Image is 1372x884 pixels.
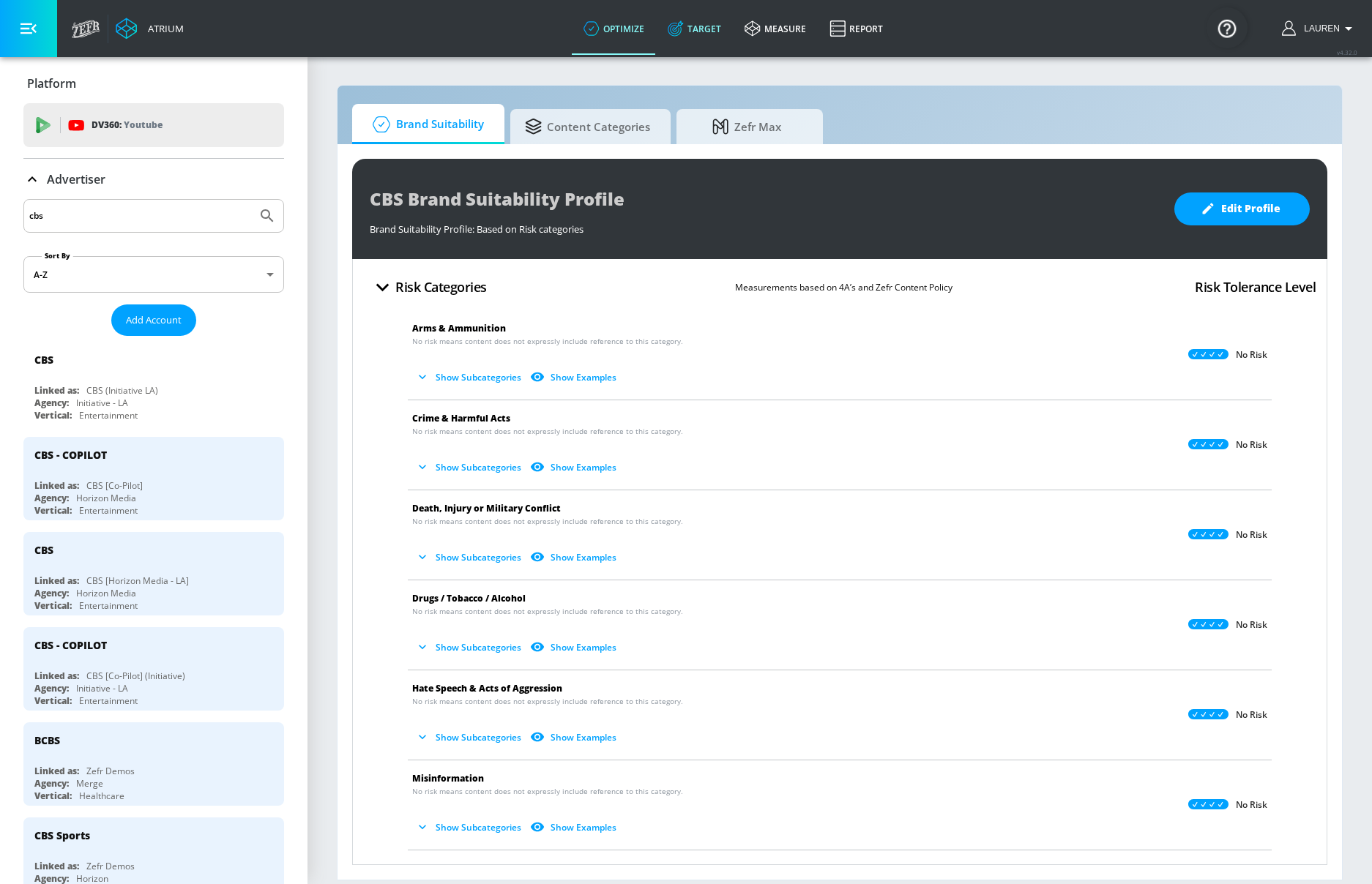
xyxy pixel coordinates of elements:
[86,384,158,397] div: CBS (Initiative LA)
[79,694,138,707] div: Entertainment
[34,409,72,422] div: Vertical:
[412,545,527,569] button: Show Subcategories
[142,22,184,35] div: Atrium
[412,606,683,617] span: No risk means content does not expressly include reference to this category.
[23,437,284,520] div: CBS - COPILOTLinked as:CBS [Co-Pilot]Agency:Horizon MediaVertical:Entertainment
[34,543,53,557] div: CBS
[412,336,683,347] span: No risk means content does not expressly include reference to this category.
[27,75,76,91] p: Platform
[367,107,484,142] span: Brand Suitability
[412,786,683,797] span: No risk means content does not expressly include reference to this category.
[34,479,79,492] div: Linked as:
[29,206,251,225] input: Search by name
[691,109,802,144] span: Zefr Max
[86,860,135,872] div: Zefr Demos
[34,682,69,694] div: Agency:
[412,815,527,839] button: Show Subcategories
[1236,799,1267,811] p: No Risk
[412,426,683,437] span: No risk means content does not expressly include reference to this category.
[1236,619,1267,631] p: No Risk
[47,171,105,187] p: Advertiser
[23,627,284,711] div: CBS - COPILOTLinked as:CBS [Co-Pilot] (Initiative)Agency:Initiative - LAVertical:Entertainment
[126,312,182,329] span: Add Account
[34,384,79,397] div: Linked as:
[1204,200,1280,218] span: Edit Profile
[34,504,72,517] div: Vertical:
[34,733,60,747] div: BCBS
[412,635,527,659] button: Show Subcategories
[34,599,72,612] div: Vertical:
[76,397,128,409] div: Initiative - LA
[23,256,284,293] div: A-Z
[735,280,952,295] p: Measurements based on 4A’s and Zefr Content Policy
[1207,7,1248,48] button: Open Resource Center
[525,109,650,144] span: Content Categories
[79,409,138,422] div: Entertainment
[86,479,143,492] div: CBS [Co-Pilot]
[23,63,284,104] div: Platform
[527,545,622,569] button: Show Examples
[34,694,72,707] div: Vertical:
[76,587,136,599] div: Horizon Media
[572,2,656,55] a: optimize
[412,365,527,389] button: Show Subcategories
[1195,277,1316,297] h4: Risk Tolerance Level
[1282,20,1357,37] button: Lauren
[23,103,284,147] div: DV360: Youtube
[23,342,284,425] div: CBSLinked as:CBS (Initiative LA)Agency:Initiative - LAVertical:Entertainment
[1236,709,1267,721] p: No Risk
[23,722,284,806] div: BCBSLinked as:Zefr DemosAgency:MergeVertical:Healthcare
[527,725,622,749] button: Show Examples
[527,365,622,389] button: Show Examples
[34,353,53,367] div: CBS
[412,592,526,604] span: Drugs / Tobacco / Alcohol
[34,828,90,842] div: CBS Sports
[116,18,184,40] a: Atrium
[527,635,622,659] button: Show Examples
[111,304,196,336] button: Add Account
[34,790,72,802] div: Vertical:
[42,251,73,261] label: Sort By
[23,532,284,615] div: CBSLinked as:CBS [Horizon Media - LA]Agency:Horizon MediaVertical:Entertainment
[412,772,484,784] span: Misinformation
[34,587,69,599] div: Agency:
[527,815,622,839] button: Show Examples
[86,670,185,682] div: CBS [Co-Pilot] (Initiative)
[412,682,562,694] span: Hate Speech & Acts of Aggression
[412,455,527,479] button: Show Subcategories
[395,277,487,297] h4: Risk Categories
[76,777,103,790] div: Merge
[412,412,510,424] span: Crime & Harmful Acts
[1298,23,1340,34] span: login as: lauren.bacher@zefr.com
[412,725,527,749] button: Show Subcategories
[34,777,69,790] div: Agency:
[86,574,189,587] div: CBS [Horizon Media - LA]
[34,765,79,777] div: Linked as:
[412,696,683,707] span: No risk means content does not expressly include reference to this category.
[34,492,69,504] div: Agency:
[34,638,107,652] div: CBS - COPILOT
[251,200,283,232] button: Submit Search
[76,492,136,504] div: Horizon Media
[818,2,895,55] a: Report
[76,682,128,694] div: Initiative - LA
[527,455,622,479] button: Show Examples
[79,790,124,802] div: Healthcare
[656,2,733,55] a: Target
[412,322,506,334] span: Arms & Ammunition
[412,862,522,874] span: Obscenity and Profanity
[412,516,683,527] span: No risk means content does not expressly include reference to this category.
[364,270,493,304] button: Risk Categories
[79,504,138,517] div: Entertainment
[124,117,163,132] p: Youtube
[1236,529,1267,541] p: No Risk
[79,599,138,612] div: Entertainment
[34,574,79,587] div: Linked as:
[34,397,69,409] div: Agency:
[92,117,163,133] p: DV360:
